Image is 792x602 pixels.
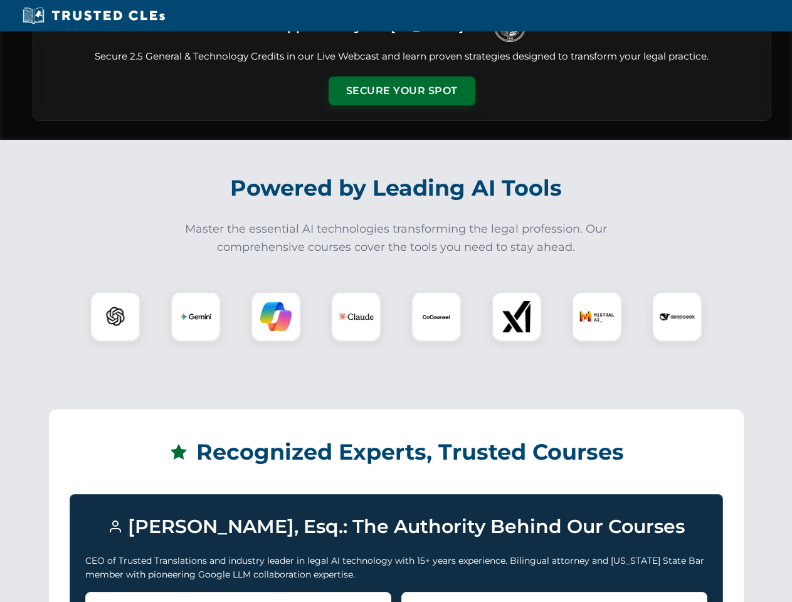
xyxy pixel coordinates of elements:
[421,301,452,332] img: CoCounsel Logo
[501,301,532,332] img: xAI Logo
[260,301,292,332] img: Copilot Logo
[572,292,622,342] div: Mistral AI
[19,6,169,25] img: Trusted CLEs
[90,292,140,342] div: ChatGPT
[85,510,707,544] h3: [PERSON_NAME], Esq.: The Authority Behind Our Courses
[331,292,381,342] div: Claude
[48,50,756,64] p: Secure 2.5 General & Technology Credits in our Live Webcast and learn proven strategies designed ...
[49,166,744,210] h2: Powered by Leading AI Tools
[97,298,134,335] img: ChatGPT Logo
[171,292,221,342] div: Gemini
[579,299,615,334] img: Mistral AI Logo
[339,299,374,334] img: Claude Logo
[660,299,695,334] img: DeepSeek Logo
[411,292,462,342] div: CoCounsel
[180,301,211,332] img: Gemini Logo
[177,220,616,256] p: Master the essential AI technologies transforming the legal profession. Our comprehensive courses...
[329,77,475,105] button: Secure Your Spot
[492,292,542,342] div: xAI
[251,292,301,342] div: Copilot
[70,430,723,474] h2: Recognized Experts, Trusted Courses
[85,554,707,582] p: CEO of Trusted Translations and industry leader in legal AI technology with 15+ years experience....
[652,292,702,342] div: DeepSeek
